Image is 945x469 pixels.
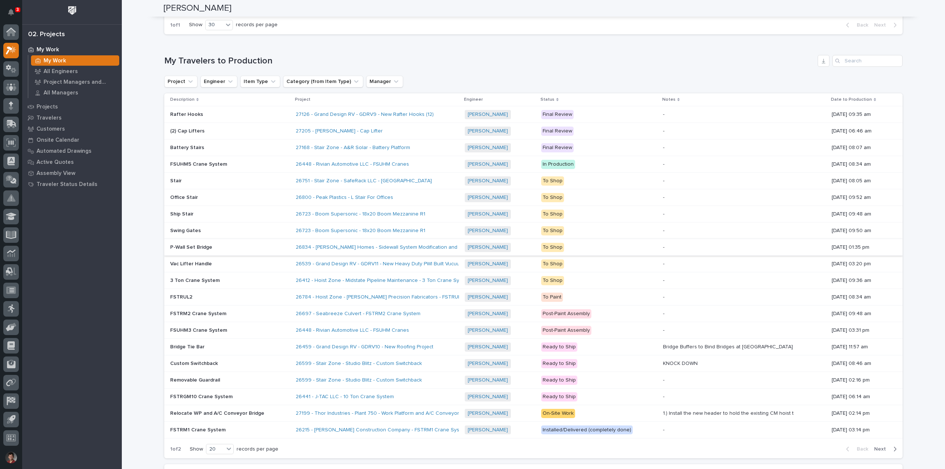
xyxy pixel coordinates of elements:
[170,276,221,284] p: 3 Ton Crane System
[663,327,664,334] div: -
[541,259,564,269] div: To Shop
[541,127,574,136] div: Final Review
[832,361,891,367] p: [DATE] 08:46 am
[164,289,903,306] tr: FSTRUL2FSTRUL2 26784 - Hoist Zone - [PERSON_NAME] Precision Fabricators - FSTRUL2 Crane System [P...
[170,359,219,367] p: Custom Switchback
[871,446,903,452] button: Next
[170,143,206,151] p: Battery Stairs
[164,322,903,339] tr: FSUHM3 Crane SystemFSUHM3 Crane System 26448 - Rivian Automotive LLC - FSUHM Cranes [PERSON_NAME]...
[296,211,425,217] a: 26723 - Boom Supersonic - 18x20 Boom Mezzanine R1
[164,223,903,239] tr: Swing GatesSwing Gates 26723 - Boom Supersonic - 18x20 Boom Mezzanine R1 [PERSON_NAME] To Shop- [...
[164,389,903,405] tr: FSTRGM10 Crane SystemFSTRGM10 Crane System 26441 - J-TAC LLC - 10 Ton Crane System [PERSON_NAME] ...
[541,326,591,335] div: Post-Paint Assembly
[28,55,122,66] a: My Work
[832,228,891,234] p: [DATE] 09:50 am
[164,422,903,438] tr: FSTRM1 Crane SystemFSTRM1 Crane System 26215 - [PERSON_NAME] Construction Company - FSTRM1 Crane ...
[840,22,871,28] button: Back
[170,176,183,184] p: Stair
[663,394,664,400] div: -
[663,228,664,234] div: -
[22,168,122,179] a: Assembly View
[296,194,393,201] a: 26800 - Peak Plastics - L Stair For Offices
[16,7,19,12] p: 3
[540,96,554,104] p: Status
[164,106,903,123] tr: Rafter HooksRafter Hooks 27126 - Grand Design RV - GDRV9 - New Rafter Hooks (12) [PERSON_NAME] Fi...
[663,178,664,184] div: -
[283,76,363,87] button: Category (from Item Type)
[37,137,79,144] p: Onsite Calendar
[663,361,698,367] div: KNOCK DOWN
[22,179,122,190] a: Traveler Status Details
[468,294,508,300] a: [PERSON_NAME]
[541,359,577,368] div: Ready to Ship
[164,306,903,322] tr: FSTRM2 Crane SystemFSTRM2 Crane System 26697 - Seabreeze Culvert - FSTRM2 Crane System [PERSON_NA...
[170,210,195,217] p: Ship Stair
[164,189,903,206] tr: Office StairOffice Stair 26800 - Peak Plastics - L Stair For Offices [PERSON_NAME] To Shop- [DATE...
[22,123,122,134] a: Customers
[170,425,227,433] p: FSTRM1 Crane System
[296,427,468,433] a: 26215 - [PERSON_NAME] Construction Company - FSTRM1 Crane System
[468,394,508,400] a: [PERSON_NAME]
[464,96,483,104] p: Engineer
[832,261,891,267] p: [DATE] 03:20 pm
[37,104,58,110] p: Projects
[22,112,122,123] a: Travelers
[541,143,574,152] div: Final Review
[37,46,59,53] p: My Work
[541,293,563,302] div: To Paint
[296,361,422,367] a: 26599 - Stair Zone - Studio Blitz - Custom Switchback
[871,22,903,28] button: Next
[832,327,891,334] p: [DATE] 03:31 pm
[37,115,62,121] p: Travelers
[832,145,891,151] p: [DATE] 08:07 am
[541,176,564,186] div: To Shop
[296,261,464,267] a: 26539 - Grand Design RV - GDRV11 - New Heavy Duty PWI Built Vucuum
[663,311,664,317] div: -
[37,159,74,166] p: Active Quotes
[831,96,872,104] p: Date to Production
[170,160,228,168] p: FSUHM5 Crane System
[832,111,891,118] p: [DATE] 09:35 am
[296,344,433,350] a: 26459 - Grand Design RV - GDRV10 - New Roofing Project
[170,326,228,334] p: FSUHM3 Crane System
[170,96,195,104] p: Description
[170,243,214,251] p: P-Wall Set Bridge
[541,309,591,318] div: Post-Paint Assembly
[663,410,792,417] div: 1.) Install the new header to hold the existing CM hoist that supports the A/C conveyor bridge cu...
[170,259,213,267] p: Vac Lifter Handle
[236,22,278,28] p: records per page
[296,327,409,334] a: 26448 - Rivian Automotive LLC - FSUHM Cranes
[44,68,78,75] p: All Engineers
[366,76,403,87] button: Manager
[164,372,903,389] tr: Removable GuardrailRemovable Guardrail 26599 - Stair Zone - Studio Blitz - Custom Switchback [PER...
[663,128,664,134] div: -
[662,96,676,104] p: Notes
[170,127,206,134] p: (2) Cap Lifters
[541,425,633,435] div: Installed/Delivered (completely done)
[22,145,122,156] a: Automated Drawings
[468,128,508,134] a: [PERSON_NAME]
[468,361,508,367] a: [PERSON_NAME]
[37,170,75,177] p: Assembly View
[190,446,203,452] p: Show
[164,256,903,272] tr: Vac Lifter HandleVac Lifter Handle 26539 - Grand Design RV - GDRV11 - New Heavy Duty PWI Built Vu...
[468,410,508,417] a: [PERSON_NAME]
[874,22,890,28] span: Next
[663,211,664,217] div: -
[164,173,903,189] tr: StairStair 26751 - Stair Zone - SafeRack LLC - [GEOGRAPHIC_DATA] [PERSON_NAME] To Shop- [DATE] 08...
[832,194,891,201] p: [DATE] 09:52 am
[3,4,19,20] button: Notifications
[296,410,486,417] a: 27199 - Thor Industries - Plant 750 - Work Platform and A/C Conveyor Relocation
[541,160,575,169] div: In Production
[296,178,432,184] a: 26751 - Stair Zone - SafeRack LLC - [GEOGRAPHIC_DATA]
[296,244,501,251] a: 26834 - [PERSON_NAME] Homes - Sidewall System Modification and P-Wall Set System
[832,377,891,383] p: [DATE] 02:16 pm
[296,161,409,168] a: 26448 - Rivian Automotive LLC - FSUHM Cranes
[164,123,903,139] tr: (2) Cap Lifters(2) Cap Lifters 27205 - [PERSON_NAME] - Cap Lifter [PERSON_NAME] Final Review- [DA...
[296,277,471,284] a: 26412 - Hoist Zone - Midstate Pipeline Maintenance - 3 Ton Crane System
[170,110,205,118] p: Rafter Hooks
[44,79,116,86] p: Project Managers and Engineers
[22,156,122,168] a: Active Quotes
[663,194,664,201] div: -
[164,206,903,223] tr: Ship StairShip Stair 26723 - Boom Supersonic - 18x20 Boom Mezzanine R1 [PERSON_NAME] To Shop- [DA...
